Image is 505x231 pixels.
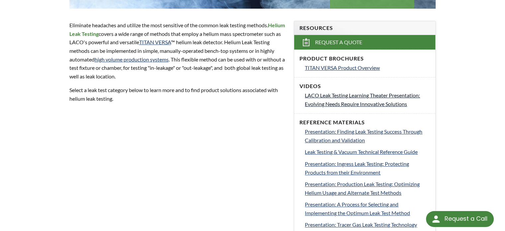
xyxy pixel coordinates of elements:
[299,119,430,126] h4: Reference Materials
[95,56,169,62] a: high volume production systems
[139,39,171,45] a: TITAN VERSA
[305,221,417,228] span: Presentation: Tracer Gas Leak Testing Technology
[69,86,286,103] p: Select a leak test category below to learn more and to find product solutions associated with hel...
[315,39,362,46] span: Request a Quote
[305,161,409,175] span: Presentation: Ingress Leak Testing: Protecting Products from their Environment
[305,149,418,155] span: Leak Testing & Vacuum Technical Reference Guide
[305,181,420,196] span: Presentation: Production Leak Testing: Optimizing Helium Usage and Alternate Test Methods
[444,211,487,226] div: Request a Call
[305,220,430,229] a: Presentation: Tracer Gas Leak Testing Technology
[305,64,380,71] span: TITAN VERSA Product Overview
[305,127,430,144] a: Presentation: Finding Leak Testing Success Through Calibration and Validation
[305,201,410,216] span: Presentation: A Process for Selecting and Implementing the Optimum Leak Test Method
[299,55,430,62] h4: Product Brochures
[305,91,430,108] a: LACO Leak Testing Learning Theater Presentation: Evolving Needs Require Innovative Solutions
[69,22,285,37] strong: Helium Leak Testing
[299,25,430,32] h4: Resources
[305,63,430,72] a: TITAN VERSA Product Overview
[305,148,430,156] a: Leak Testing & Vacuum Technical Reference Guide
[431,214,441,224] img: round button
[305,92,420,107] span: LACO Leak Testing Learning Theater Presentation: Evolving Needs Require Innovative Solutions
[305,128,422,143] span: Presentation: Finding Leak Testing Success Through Calibration and Validation
[305,160,430,176] a: Presentation: Ingress Leak Testing: Protecting Products from their Environment
[305,200,430,217] a: Presentation: A Process for Selecting and Implementing the Optimum Leak Test Method
[69,21,286,80] p: Eliminate headaches and utilize the most sensitive of the common leak testing methods. covers a w...
[294,35,435,50] a: Request a Quote
[305,180,430,197] a: Presentation: Production Leak Testing: Optimizing Helium Usage and Alternate Test Methods
[426,211,494,227] div: Request a Call
[299,83,430,90] h4: Videos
